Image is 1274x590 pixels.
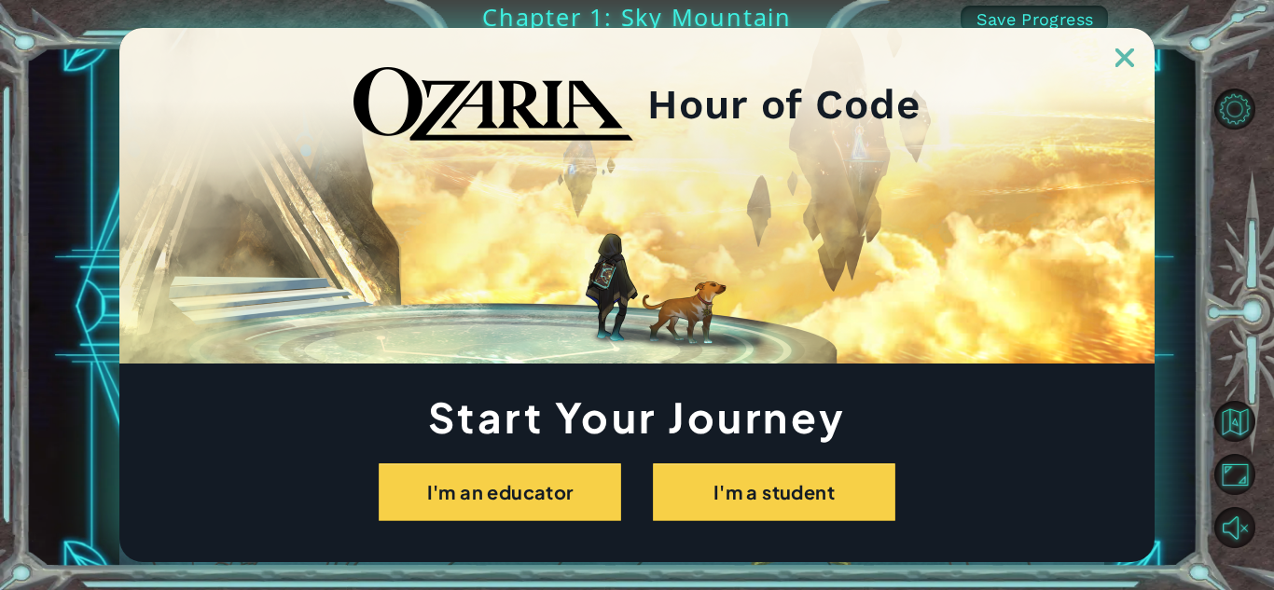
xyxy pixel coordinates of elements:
[647,87,921,122] h2: Hour of Code
[1115,48,1134,67] img: ExitButton_Dusk.png
[119,398,1155,435] h1: Start Your Journey
[379,463,621,521] button: I'm an educator
[353,67,633,142] img: blackOzariaWordmark.png
[653,463,895,521] button: I'm a student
